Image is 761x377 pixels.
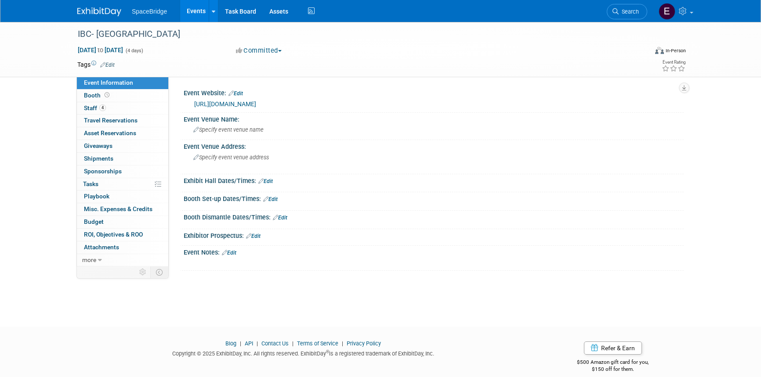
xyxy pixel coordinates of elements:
a: Event Information [77,77,168,89]
span: Specify event venue name [193,126,264,133]
span: Tasks [83,180,98,187]
a: Giveaways [77,140,168,152]
span: Search [619,8,639,15]
a: Edit [258,178,273,184]
span: (4 days) [125,48,143,54]
span: | [340,340,345,347]
span: Giveaways [84,142,112,149]
span: Staff [84,104,106,111]
span: Booth not reserved yet [103,92,111,98]
a: Privacy Policy [347,340,381,347]
a: [URL][DOMAIN_NAME] [194,101,256,108]
td: Toggle Event Tabs [151,266,169,278]
a: Travel Reservations [77,115,168,127]
a: Terms of Service [297,340,338,347]
img: ExhibitDay [77,7,121,16]
span: [DATE] [DATE] [77,46,123,54]
span: SpaceBridge [132,8,167,15]
a: Edit [246,233,261,239]
div: Copyright © 2025 ExhibitDay, Inc. All rights reserved. ExhibitDay is a registered trademark of Ex... [77,348,529,358]
a: Asset Reservations [77,127,168,140]
a: ROI, Objectives & ROO [77,229,168,241]
a: Attachments [77,241,168,254]
span: Event Information [84,79,133,86]
span: Sponsorships [84,168,122,175]
td: Personalize Event Tab Strip [135,266,151,278]
div: Exhibitor Prospectus: [184,229,684,241]
div: Booth Dismantle Dates/Times: [184,211,684,222]
a: Edit [263,196,278,202]
a: Booth [77,90,168,102]
div: Event Format [595,46,686,59]
div: In-Person [665,47,686,54]
span: more [82,256,96,263]
a: Misc. Expenses & Credits [77,203,168,215]
div: Booth Set-up Dates/Times: [184,192,684,204]
span: Playbook [84,193,109,200]
div: IBC- [GEOGRAPHIC_DATA] [75,26,634,42]
a: API [245,340,253,347]
a: Staff4 [77,102,168,115]
span: ROI, Objectives & ROO [84,231,143,238]
a: Blog [225,340,236,347]
span: Asset Reservations [84,129,136,136]
a: Edit [228,90,243,97]
div: $150 off for them. [542,366,684,373]
a: Budget [77,216,168,228]
button: Committed [233,46,285,55]
div: $500 Amazon gift card for you, [542,353,684,373]
a: Tasks [77,178,168,190]
a: Edit [273,215,287,221]
td: Tags [77,60,115,69]
span: to [96,47,105,54]
div: Event Venue Address: [184,140,684,151]
a: Refer & Earn [584,341,642,355]
a: Shipments [77,153,168,165]
div: Event Notes: [184,246,684,257]
span: 4 [99,104,106,111]
a: more [77,254,168,266]
span: Specify event venue address [193,154,269,161]
a: Contact Us [261,340,289,347]
div: Exhibit Hall Dates/Times: [184,174,684,186]
span: Misc. Expenses & Credits [84,205,152,212]
div: Event Website: [184,86,684,98]
span: Attachments [84,244,119,251]
span: | [254,340,260,347]
div: Event Venue Name: [184,113,684,124]
sup: ® [326,349,329,354]
span: Budget [84,218,104,225]
img: Format-Inperson.png [655,47,664,54]
span: Booth [84,92,111,99]
span: | [290,340,296,347]
a: Sponsorships [77,165,168,178]
span: Travel Reservations [84,117,138,124]
div: Event Rating [662,60,685,65]
img: Elizabeth Gelerman [659,3,675,20]
a: Edit [100,62,115,68]
span: | [238,340,243,347]
a: Playbook [77,190,168,203]
a: Search [607,4,647,19]
a: Edit [222,250,236,256]
span: Shipments [84,155,113,162]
